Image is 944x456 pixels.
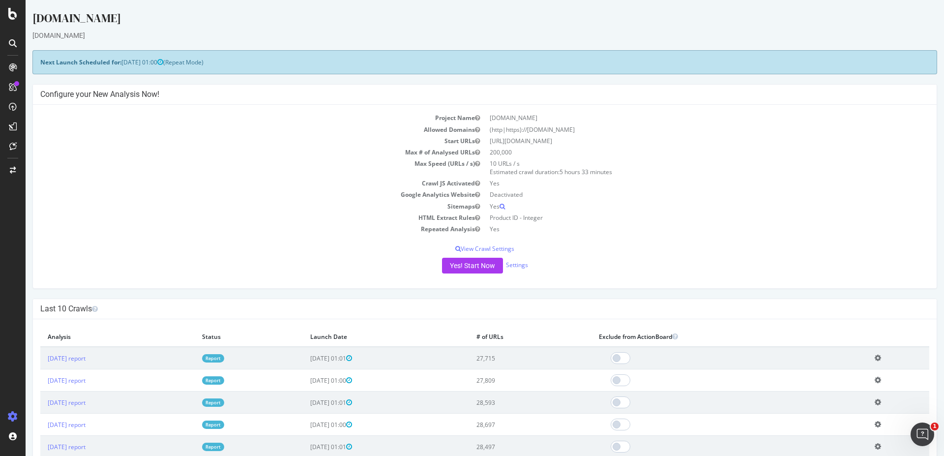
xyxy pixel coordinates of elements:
h4: Configure your New Analysis Now! [15,90,904,99]
td: Max Speed (URLs / s) [15,158,459,178]
span: [DATE] 01:00 [285,421,326,429]
td: Yes [459,223,904,235]
td: Deactivated [459,189,904,200]
span: 5 hours 33 minutes [534,168,587,176]
div: (Repeat Mode) [7,50,912,74]
td: 28,697 [443,414,566,436]
td: [URL][DOMAIN_NAME] [459,135,904,147]
th: Status [169,327,277,347]
a: [DATE] report [22,443,60,451]
a: Report [177,354,199,363]
td: Product ID - Integer [459,212,904,223]
span: [DATE] 01:01 [285,398,326,407]
p: View Crawl Settings [15,244,904,253]
td: Max # of Analysed URLs [15,147,459,158]
button: Yes! Start Now [416,258,477,274]
th: Exclude from ActionBoard [566,327,842,347]
a: Report [177,376,199,385]
td: 27,715 [443,347,566,369]
a: [DATE] report [22,398,60,407]
a: [DATE] report [22,354,60,363]
td: Start URLs [15,135,459,147]
a: [DATE] report [22,421,60,429]
th: # of URLs [443,327,566,347]
span: [DATE] 01:00 [285,376,326,385]
td: [DOMAIN_NAME] [459,112,904,123]
th: Analysis [15,327,169,347]
strong: Next Launch Scheduled for: [15,58,96,66]
span: 1 [931,423,939,430]
a: Report [177,443,199,451]
td: 10 URLs / s Estimated crawl duration: [459,158,904,178]
span: [DATE] 01:01 [285,443,326,451]
td: 200,000 [459,147,904,158]
a: Report [177,421,199,429]
span: [DATE] 01:01 [285,354,326,363]
td: Repeated Analysis [15,223,459,235]
a: Settings [480,261,502,269]
td: Yes [459,201,904,212]
div: [DOMAIN_NAME] [7,10,912,30]
h4: Last 10 Crawls [15,304,904,314]
th: Launch Date [277,327,443,347]
td: Yes [459,178,904,189]
td: HTML Extract Rules [15,212,459,223]
iframe: Intercom live chat [911,423,934,446]
div: [DOMAIN_NAME] [7,30,912,40]
td: Project Name [15,112,459,123]
td: 27,809 [443,369,566,392]
td: (http|https)://[DOMAIN_NAME] [459,124,904,135]
td: 28,593 [443,392,566,414]
td: Sitemaps [15,201,459,212]
td: Allowed Domains [15,124,459,135]
span: [DATE] 01:00 [96,58,138,66]
a: Report [177,398,199,407]
td: Google Analytics Website [15,189,459,200]
td: Crawl JS Activated [15,178,459,189]
a: [DATE] report [22,376,60,385]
